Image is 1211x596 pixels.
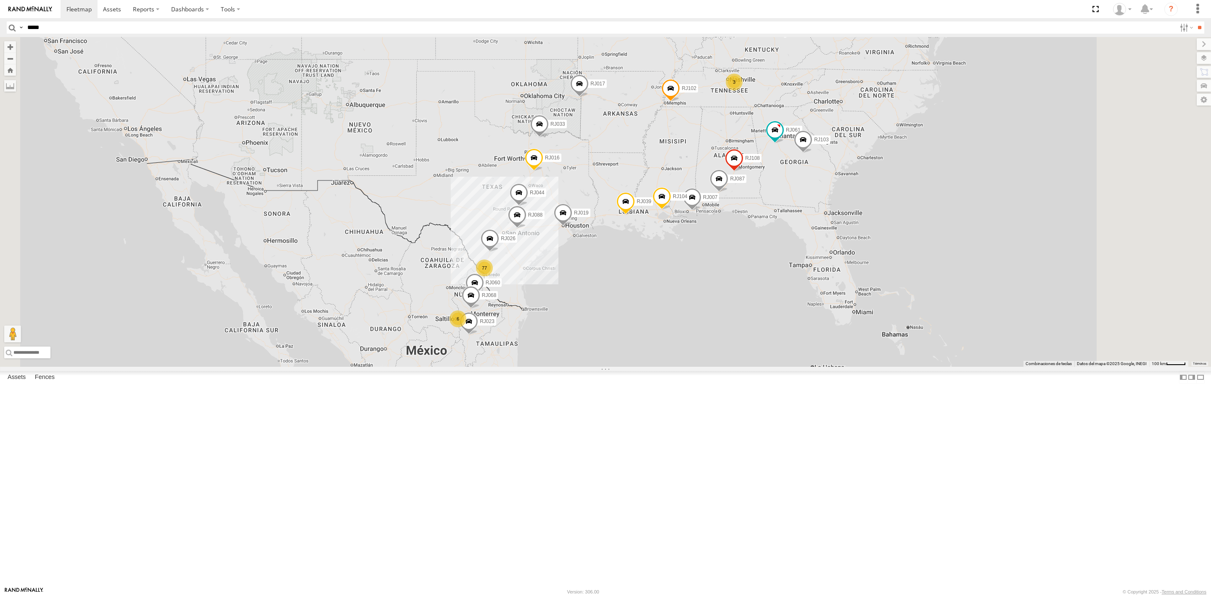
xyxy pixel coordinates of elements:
button: Escala del mapa: 100 km por 43 píxeles [1149,361,1188,367]
span: RJ104 [673,193,687,199]
button: Combinaciones de teclas [1026,361,1072,367]
button: Zoom in [4,41,16,53]
span: RJ044 [530,190,545,196]
div: 77 [476,260,493,276]
a: Términos (se abre en una nueva pestaña) [1193,362,1206,366]
div: 6 [449,310,466,327]
span: RJ068 [482,293,497,299]
span: RJ108 [745,156,760,162]
span: RJ060 [486,280,500,286]
span: Datos del mapa ©2025 Google, INEGI [1077,361,1147,366]
span: RJ016 [545,155,560,161]
label: Fences [31,371,59,383]
span: RJ017 [590,81,605,87]
label: Search Query [18,21,24,34]
span: RJ007 [703,194,718,200]
label: Dock Summary Table to the Right [1187,371,1196,383]
span: RJ102 [682,85,696,91]
a: Visit our Website [5,588,43,596]
i: ? [1164,3,1178,16]
span: RJ087 [730,176,745,182]
span: RJ026 [501,236,516,241]
span: RJ088 [528,212,543,218]
button: Zoom Home [4,64,16,76]
div: © Copyright 2025 - [1123,589,1206,594]
span: RJ103 [814,137,829,143]
span: 100 km [1152,361,1166,366]
button: Arrastra al hombrecito al mapa para abrir Street View [4,326,21,342]
label: Hide Summary Table [1196,371,1205,383]
div: Josue Jimenez [1110,3,1134,16]
label: Search Filter Options [1177,21,1195,34]
span: RJ039 [637,199,651,204]
div: Version: 306.00 [567,589,599,594]
label: Assets [3,371,30,383]
a: Terms and Conditions [1162,589,1206,594]
label: Measure [4,80,16,92]
button: Zoom out [4,53,16,64]
label: Dock Summary Table to the Left [1179,371,1187,383]
label: Map Settings [1197,94,1211,106]
span: RJ023 [480,318,494,324]
span: RJ061 [786,127,801,133]
div: 3 [726,74,743,90]
span: RJ033 [550,122,565,127]
span: RJ019 [574,210,589,216]
img: rand-logo.svg [8,6,52,12]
